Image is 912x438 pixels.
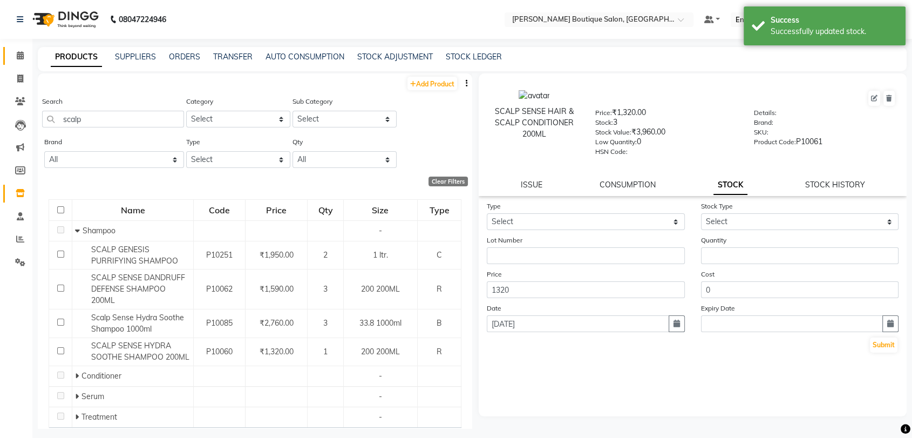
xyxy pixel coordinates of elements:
a: STOCK [713,176,747,195]
span: SCALP SENSE HYDRA SOOTHE SHAMPOO 200ML [91,341,189,362]
span: R [437,284,442,294]
a: PRODUCTS [51,48,102,67]
span: ₹1,590.00 [260,284,294,294]
button: Submit [870,338,897,353]
label: Stock Value: [595,127,631,137]
span: Expand Row [75,371,81,381]
div: 0 [595,136,738,151]
div: Size [344,200,417,220]
span: P10251 [206,250,233,260]
span: C [437,250,442,260]
span: - [379,392,382,401]
span: 3 [323,284,328,294]
label: Sub Category [292,97,332,106]
b: 08047224946 [119,4,166,35]
label: Search [42,97,63,106]
span: SCALP GENESIS PURRIFYING SHAMPOO [91,245,178,266]
span: Shampoo [83,226,115,235]
label: Details: [753,108,776,118]
label: HSN Code: [595,147,628,157]
label: Quantity [701,235,726,245]
label: Lot Number [487,235,522,245]
label: Price [487,269,502,279]
span: Treatment [81,412,117,422]
img: avatar [519,90,549,102]
label: Price: [595,108,612,118]
div: 3 [595,117,738,132]
div: ₹1,320.00 [595,107,738,122]
span: Serum [81,392,104,401]
div: Name [73,200,193,220]
label: Expiry Date [701,304,735,313]
a: ORDERS [169,52,200,62]
a: SUPPLIERS [115,52,156,62]
label: Type [186,137,200,147]
a: CONSUMPTION [600,180,656,190]
span: P10060 [206,347,233,356]
a: STOCK ADJUSTMENT [357,52,433,62]
label: Low Quantity: [595,137,637,147]
span: - [379,226,382,235]
span: Collapse Row [75,226,83,235]
a: STOCK HISTORY [805,180,865,190]
label: Cost [701,269,714,279]
div: SCALP SENSE HAIR & SCALP CONDITIONER 200ML [489,106,579,140]
span: 2 [323,250,328,260]
label: Qty [292,137,303,147]
div: Type [418,200,460,220]
span: - [379,412,382,422]
a: ISSUE [520,180,542,190]
label: Product Code: [753,137,795,147]
div: Price [246,200,307,220]
div: ₹3,960.00 [595,126,738,141]
a: AUTO CONSUMPTION [266,52,344,62]
span: ₹1,320.00 [260,347,294,356]
label: Stock: [595,118,613,127]
span: Expand Row [75,412,81,422]
span: Conditioner [81,371,121,381]
div: Successfully updated stock. [771,26,897,37]
span: 200 200ML [361,284,400,294]
label: Stock Type [701,201,733,211]
label: Brand [44,137,62,147]
input: Search by product name or code [42,111,184,127]
a: STOCK LEDGER [446,52,502,62]
label: Category [186,97,213,106]
span: ₹2,760.00 [260,318,294,328]
span: SCALP SENSE DANDRUFF DEFENSE SHAMPOO 200ML [91,273,185,305]
span: Expand Row [75,392,81,401]
a: Add Product [407,77,457,90]
div: Success [771,15,897,26]
span: 200 200ML [361,347,400,356]
span: ₹1,950.00 [260,250,294,260]
span: 1 [323,347,328,356]
div: Qty [308,200,342,220]
span: P10085 [206,318,233,328]
div: P10061 [753,136,896,151]
img: logo [28,4,101,35]
span: - [379,371,382,381]
span: 1 ltr. [373,250,388,260]
span: B [437,318,442,328]
span: Scalp Sense Hydra Soothe Shampoo 1000ml [91,313,184,334]
span: R [437,347,442,356]
span: 33.8 1000ml [359,318,401,328]
div: Code [194,200,244,220]
div: Clear Filters [428,177,468,186]
label: Brand: [753,118,773,127]
a: TRANSFER [213,52,253,62]
label: SKU: [753,127,768,137]
label: Type [487,201,501,211]
span: 3 [323,318,328,328]
label: Date [487,304,501,313]
span: P10062 [206,284,233,294]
